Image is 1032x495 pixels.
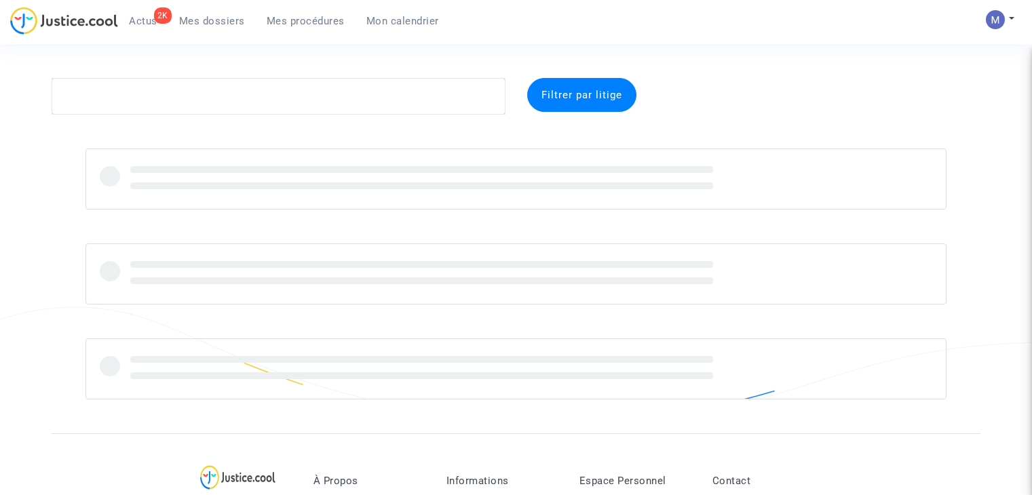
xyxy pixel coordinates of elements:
[179,15,245,27] span: Mes dossiers
[313,475,426,487] p: À Propos
[366,15,439,27] span: Mon calendrier
[129,15,157,27] span: Actus
[256,11,356,31] a: Mes procédures
[356,11,450,31] a: Mon calendrier
[986,10,1005,29] img: AAcHTtesyyZjLYJxzrkRG5BOJsapQ6nO-85ChvdZAQ62n80C=s96-c
[267,15,345,27] span: Mes procédures
[118,11,168,31] a: 2KActus
[10,7,118,35] img: jc-logo.svg
[200,465,275,490] img: logo-lg.svg
[168,11,256,31] a: Mes dossiers
[154,7,172,24] div: 2K
[541,89,622,101] span: Filtrer par litige
[712,475,825,487] p: Contact
[579,475,692,487] p: Espace Personnel
[446,475,559,487] p: Informations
